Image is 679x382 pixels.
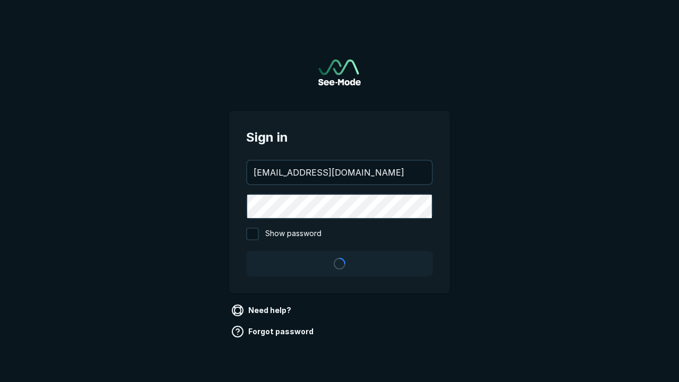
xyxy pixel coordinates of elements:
span: Show password [265,228,321,240]
a: Need help? [229,302,295,319]
img: See-Mode Logo [318,59,361,85]
a: Go to sign in [318,59,361,85]
span: Sign in [246,128,433,147]
a: Forgot password [229,323,318,340]
input: your@email.com [247,161,432,184]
